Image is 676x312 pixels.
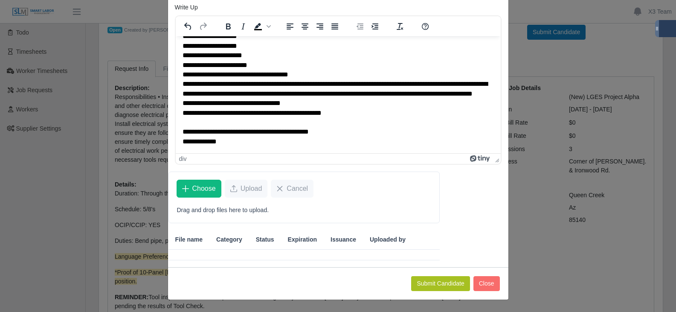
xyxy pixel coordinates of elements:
span: Cancel [287,184,308,194]
span: Expiration [288,235,317,244]
div: div [179,155,187,162]
button: Decrease indent [353,20,367,32]
button: Choose [177,180,221,198]
button: Increase indent [368,20,382,32]
button: Clear formatting [393,20,407,32]
button: Cancel [271,180,313,198]
button: Align right [313,20,327,32]
button: Submit Candidate [411,276,470,291]
button: Upload [225,180,268,198]
label: Write Up [175,3,198,12]
button: Align left [283,20,297,32]
span: Upload [241,184,262,194]
div: Press the Up and Down arrow keys to resize the editor. [492,154,501,164]
div: Background color Black [251,20,272,32]
button: Close [473,276,500,291]
button: Help [418,20,432,32]
button: Undo [181,20,195,32]
button: Justify [328,20,342,32]
span: Category [216,235,242,244]
a: Powered by Tiny [470,155,491,162]
button: Bold [221,20,235,32]
span: Issuance [331,235,356,244]
button: Italic [236,20,250,32]
span: Choose [192,184,216,194]
p: Drag and drop files here to upload. [177,206,432,215]
span: Status [256,235,274,244]
iframe: Rich Text Area [176,36,501,153]
button: Redo [196,20,210,32]
span: File name [175,235,203,244]
button: Align center [298,20,312,32]
span: Uploaded by [370,235,406,244]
